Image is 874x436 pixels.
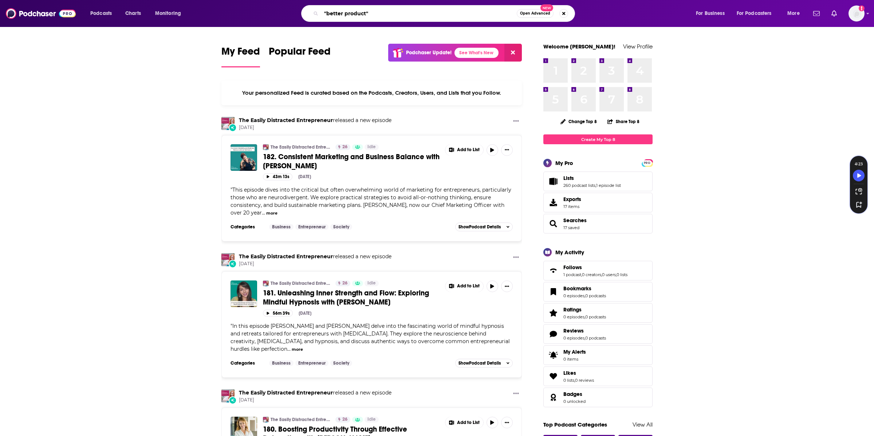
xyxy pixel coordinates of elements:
a: Badges [546,392,560,402]
a: 0 lists [617,272,627,277]
a: PRO [643,160,651,165]
button: more [266,210,277,216]
span: Lists [563,175,574,181]
div: [DATE] [298,174,311,179]
a: 0 podcasts [585,314,606,319]
span: , [601,272,602,277]
span: Reviews [543,324,653,344]
span: Logged in as TeemsPR [849,5,865,21]
img: 182. Consistent Marketing and Business Balance with Jen McFarland [231,144,257,171]
a: Show notifications dropdown [810,7,823,20]
span: , [574,378,575,383]
a: 26 [335,280,350,286]
a: Searches [563,217,587,224]
img: Podchaser - Follow, Share and Rate Podcasts [6,7,76,20]
span: Ratings [543,303,653,323]
button: ShowPodcast Details [455,359,513,368]
span: Badges [543,388,653,407]
span: My Alerts [563,349,586,355]
span: [DATE] [239,125,391,131]
a: Reviews [546,329,560,339]
a: 26 [335,144,350,150]
button: 56m 39s [263,310,293,317]
a: 0 lists [563,378,574,383]
button: 43m 13s [263,173,292,180]
span: Show Podcast Details [458,361,501,366]
span: Exports [563,196,581,203]
a: 0 creators [582,272,601,277]
span: Charts [125,8,141,19]
span: Exports [546,197,560,208]
span: Lists [543,172,653,191]
span: Popular Feed [269,45,331,62]
a: Exports [543,193,653,212]
a: Business [269,224,294,230]
a: 0 unlocked [563,399,586,404]
span: ... [262,209,265,216]
img: The Easily Distracted Entrepreneur [221,117,235,130]
span: Idle [367,416,376,423]
button: Show More Button [510,389,522,398]
a: Popular Feed [269,45,331,67]
span: For Podcasters [737,8,772,19]
img: The Easily Distracted Entrepreneur [221,253,235,266]
span: [DATE] [239,261,391,267]
a: Follows [563,264,627,271]
button: ShowPodcast Details [455,223,513,231]
a: The Easily Distracted Entrepreneur [271,417,331,423]
a: 17 saved [563,225,579,230]
a: The Easily Distracted Entrepreneur [239,389,333,396]
a: Charts [121,8,145,19]
span: Podcasts [90,8,112,19]
span: PRO [643,160,651,166]
a: Lists [546,176,560,186]
a: The Easily Distracted Entrepreneur [263,417,269,423]
button: Show More Button [501,417,513,428]
a: Reviews [563,327,606,334]
span: Follows [543,261,653,280]
a: 0 podcasts [585,293,606,298]
button: Show More Button [445,417,483,428]
a: Show notifications dropdown [828,7,840,20]
button: more [292,346,303,353]
button: Show profile menu [849,5,865,21]
span: Add to List [457,147,480,153]
a: The Easily Distracted Entrepreneur [221,389,235,402]
span: 26 [342,416,347,423]
img: The Easily Distracted Entrepreneur [263,280,269,286]
button: Share Top 8 [607,114,640,129]
button: open menu [150,8,190,19]
img: 181. Unleashing Inner Strength and Flow: Exploring Mindful Hypnosis with Dr. Liz Slonena [231,280,257,307]
h3: Categories [231,224,263,230]
a: Badges [563,391,586,397]
div: New Episode [229,123,237,131]
button: open menu [691,8,734,19]
a: My Alerts [543,345,653,365]
a: 0 episodes [563,314,584,319]
a: 260 podcast lists [563,183,595,188]
span: Likes [563,370,576,376]
a: Entrepreneur [295,224,328,230]
a: See What's New [454,48,499,58]
span: 17 items [563,204,581,209]
span: 0 items [563,357,586,362]
a: Bookmarks [546,287,560,297]
a: Lists [563,175,621,181]
span: In this episode [PERSON_NAME] and [PERSON_NAME] delve into the fascinating world of mindful hypno... [231,323,510,352]
a: The Easily Distracted Entrepreneur [263,144,269,150]
button: open menu [782,8,809,19]
a: Society [330,360,352,366]
span: 26 [342,144,347,151]
a: 0 episodes [563,293,584,298]
a: Idle [365,144,379,150]
a: 182. Consistent Marketing and Business Balance with [PERSON_NAME] [263,152,440,170]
